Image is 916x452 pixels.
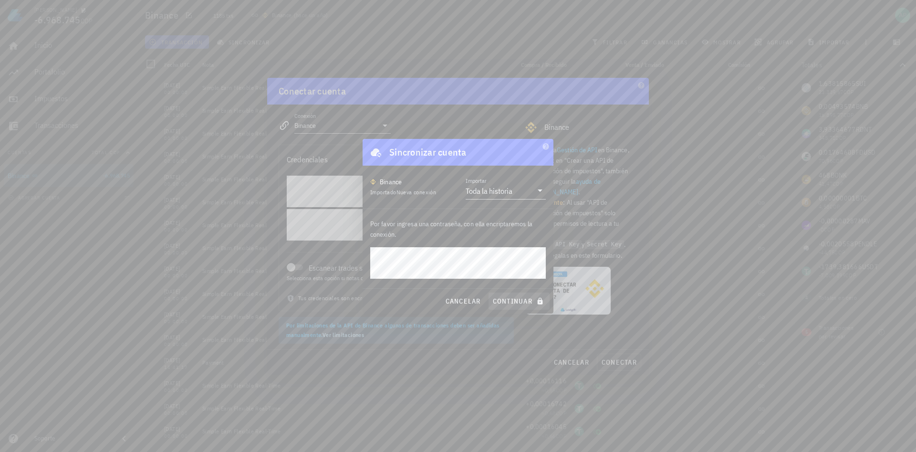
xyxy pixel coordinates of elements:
span: cancelar [445,297,480,305]
label: Importar [466,177,487,184]
div: ImportarToda la historia [466,183,546,199]
div: Binance [380,177,402,187]
button: cancelar [441,293,484,310]
p: Por favor ingresa una contraseña, con ella encriptaremos la conexión. [370,219,546,240]
img: 270.png [370,179,376,185]
button: continuar [489,293,550,310]
div: Sincronizar cuenta [389,145,467,160]
span: Nueva conexión [396,189,437,196]
span: continuar [492,297,546,305]
span: Importado [370,189,436,196]
div: Toda la historia [466,186,512,196]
